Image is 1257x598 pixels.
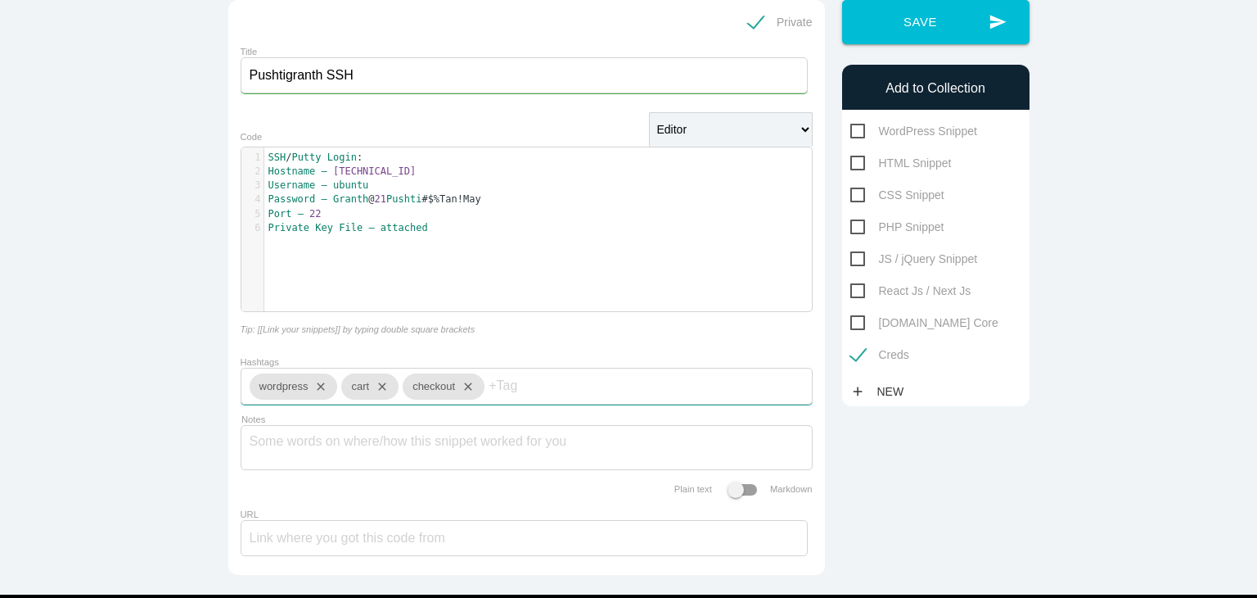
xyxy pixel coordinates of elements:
span: attached [381,222,428,233]
span: Pushti [386,193,421,205]
span: – [322,165,327,177]
span: Private [748,12,813,33]
span: Port [268,208,292,220]
span: PHP Snippet [850,217,944,238]
span: / [286,152,291,163]
span: [DOMAIN_NAME] Core [850,313,998,333]
label: Title [241,47,258,57]
div: 2 [241,165,264,179]
span: – [322,193,327,205]
span: Hostname [268,165,316,177]
div: cart [341,374,399,400]
div: wordpress [250,374,338,400]
span: Login [327,152,357,163]
i: close [455,374,475,400]
label: Notes [241,415,265,425]
i: close [308,374,327,400]
a: addNew [850,377,912,406]
span: 22 [309,208,321,220]
span: Putty [291,152,321,163]
i: Tip: [[Link your snippets]] by typing double square brackets [241,324,475,334]
span: JS / jQuery Snippet [850,249,978,270]
h6: Add to Collection [850,81,1021,96]
span: #$%Tan!May [421,193,480,205]
input: Link where you got this code from [241,520,808,556]
label: Hashtags [241,357,279,367]
span: 21 [375,193,386,205]
span: @ [368,193,374,205]
span: HTML Snippet [850,153,952,174]
div: 6 [241,221,264,235]
span: Key [315,222,333,233]
div: 3 [241,179,264,193]
span: CSS Snippet [850,185,944,206]
span: [TECHNICAL_ID] [333,165,416,177]
span: File [339,222,363,233]
input: What does this code do? [241,57,808,93]
span: WordPress Snippet [850,121,977,142]
span: – [322,179,327,191]
i: close [369,374,389,400]
span: ubuntu [333,179,368,191]
div: 4 [241,193,264,206]
span: Creds [850,345,909,365]
span: – [298,208,304,220]
span: – [368,222,374,233]
label: Plain text Markdown [674,484,813,494]
i: add [850,377,865,406]
span: React Js / Next Js [850,281,971,301]
span: : [268,152,363,163]
span: SSH [268,152,286,163]
span: Username [268,179,316,191]
span: Private [268,222,310,233]
div: 1 [241,151,264,165]
input: +Tag [489,369,587,403]
label: Code [241,132,263,142]
div: checkout [403,374,484,400]
span: Password [268,193,316,205]
label: URL [241,510,259,519]
span: Granth [333,193,368,205]
div: 5 [241,207,264,221]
